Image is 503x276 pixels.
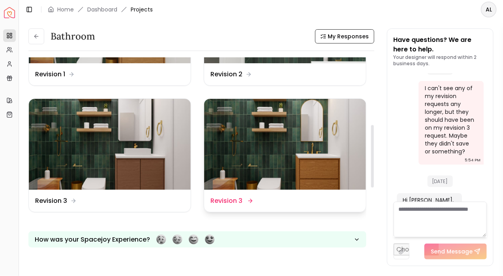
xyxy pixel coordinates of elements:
[87,6,117,13] a: Dashboard
[35,70,65,79] dd: Revision 1
[403,197,454,260] div: Hi [PERSON_NAME], I'm [PERSON_NAME] from customer support team, I've emailed you please confirm i...
[315,29,374,43] button: My Responses
[482,2,496,17] span: AL
[29,99,191,190] img: Revision 3
[35,235,150,244] p: How was your Spacejoy Experience?
[394,35,487,54] p: Have questions? We are here to help.
[4,7,15,18] a: Spacejoy
[51,30,95,43] h3: Bathroom
[328,32,369,40] span: My Responses
[28,231,366,248] button: How was your Spacejoy Experience?Feeling terribleFeeling badFeeling goodFeeling awesome
[394,54,487,67] p: Your designer will respond within 2 business days.
[428,176,453,187] span: [DATE]
[204,98,366,212] a: Revision 3Revision 3
[131,6,153,13] span: Projects
[204,99,366,190] img: Revision 3
[425,84,476,155] div: I can't see any of my revision requests any longer, but they should have been on my revision 3 re...
[210,70,242,79] dd: Revision 2
[48,6,153,13] nav: breadcrumb
[28,98,191,212] a: Revision 3Revision 3
[4,7,15,18] img: Spacejoy Logo
[35,196,67,206] dd: Revision 3
[57,6,74,13] a: Home
[465,156,480,164] div: 5:54 PM
[210,196,242,206] dd: Revision 3
[481,2,497,17] button: AL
